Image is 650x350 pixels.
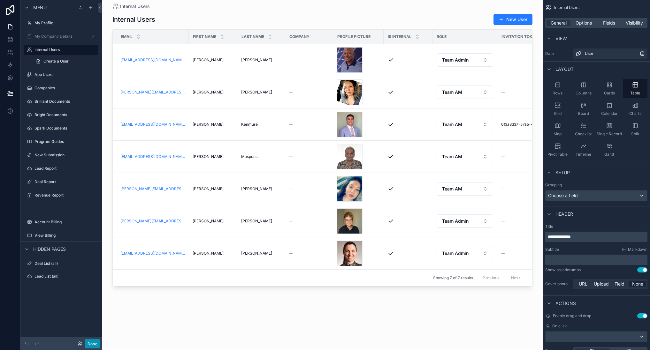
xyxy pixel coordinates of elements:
[545,79,570,98] button: Rows
[579,281,587,287] span: URL
[576,91,592,96] span: Columns
[571,120,596,139] button: Checklist
[623,120,647,139] button: Split
[597,120,622,139] button: Single Record
[597,100,622,119] button: Calendar
[34,86,97,91] label: Companies
[437,34,447,39] span: Role
[545,190,647,201] button: Choose a field
[632,281,643,287] span: None
[548,193,578,198] span: Choose a field
[576,20,592,26] span: Options
[33,246,66,252] span: Hidden pages
[24,18,98,28] a: My Profile
[24,110,98,120] a: Bright Documents
[545,255,647,265] div: scrollable content
[32,56,98,66] a: Create a User
[34,274,97,279] label: Lead List (all)
[555,35,567,42] span: View
[545,267,581,272] div: Show breadcrumbs
[545,224,647,229] label: Title
[622,247,647,252] a: Markdown
[34,126,97,131] label: Spark Documents
[597,79,622,98] button: Cards
[34,34,88,39] label: My Company Details
[24,217,98,227] a: Account Billing
[24,45,98,55] a: Internal Users
[24,258,98,269] a: Deal List (all)
[571,79,596,98] button: Columns
[555,300,576,307] span: Actions
[545,232,647,242] div: scrollable content
[24,83,98,93] a: Companies
[34,20,97,26] label: My Profile
[388,34,411,39] span: Is internal
[553,313,591,318] span: Enable drag and drop
[34,166,97,171] label: Lead Report
[573,48,647,59] a: User
[545,120,570,139] button: Map
[34,261,97,266] label: Deal List (all)
[623,100,647,119] button: Charts
[289,34,310,39] span: Company
[34,193,97,198] label: Revenue Report
[34,47,95,52] label: Internal Users
[545,100,570,119] button: Grid
[594,281,609,287] span: Upload
[545,140,570,160] button: Pivot Table
[575,131,592,137] span: Checklist
[241,34,264,39] span: Last name
[34,139,97,144] label: Program Guides
[555,169,570,176] span: Setup
[553,91,562,96] span: Rows
[554,5,579,10] span: Internal Users
[337,34,371,39] span: Profile picture
[545,247,559,252] label: Subtitle
[545,182,562,188] label: Grouping
[601,111,618,116] span: Calendar
[545,51,571,56] label: Data
[597,140,622,160] button: Gantt
[24,70,98,80] a: App Users
[597,131,622,137] span: Single Record
[24,31,98,41] a: My Company Details
[603,20,615,26] span: Fields
[571,100,596,119] button: Board
[585,51,593,56] span: User
[33,4,47,11] span: Menu
[24,123,98,133] a: Spark Documents
[630,91,640,96] span: Table
[34,233,97,238] label: View Billing
[43,59,69,64] span: Create a User
[631,131,639,137] span: Split
[121,34,133,39] span: Email
[193,34,216,39] span: First name
[551,20,567,26] span: General
[85,339,100,348] button: Done
[555,66,574,72] span: Layout
[24,190,98,200] a: Revenue Report
[604,91,615,96] span: Cards
[24,163,98,174] a: Lead Report
[501,34,538,39] span: Invitation token
[626,20,643,26] span: Visibility
[24,96,98,107] a: Brilliant Documents
[552,324,567,329] span: On click
[571,140,596,160] button: Timeline
[628,247,647,252] span: Markdown
[623,79,647,98] button: Table
[24,177,98,187] a: Deal Report
[576,152,591,157] span: Timeline
[578,111,589,116] span: Board
[554,111,562,116] span: Grid
[34,72,97,77] label: App Users
[34,179,97,184] label: Deal Report
[554,131,562,137] span: Map
[547,152,568,157] span: Pivot Table
[433,275,473,280] span: Showing 7 of 7 results
[604,152,614,157] span: Gantt
[34,112,97,117] label: Bright Documents
[545,281,571,287] label: Cover photo
[34,99,97,104] label: Brilliant Documents
[34,153,97,158] label: New Submission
